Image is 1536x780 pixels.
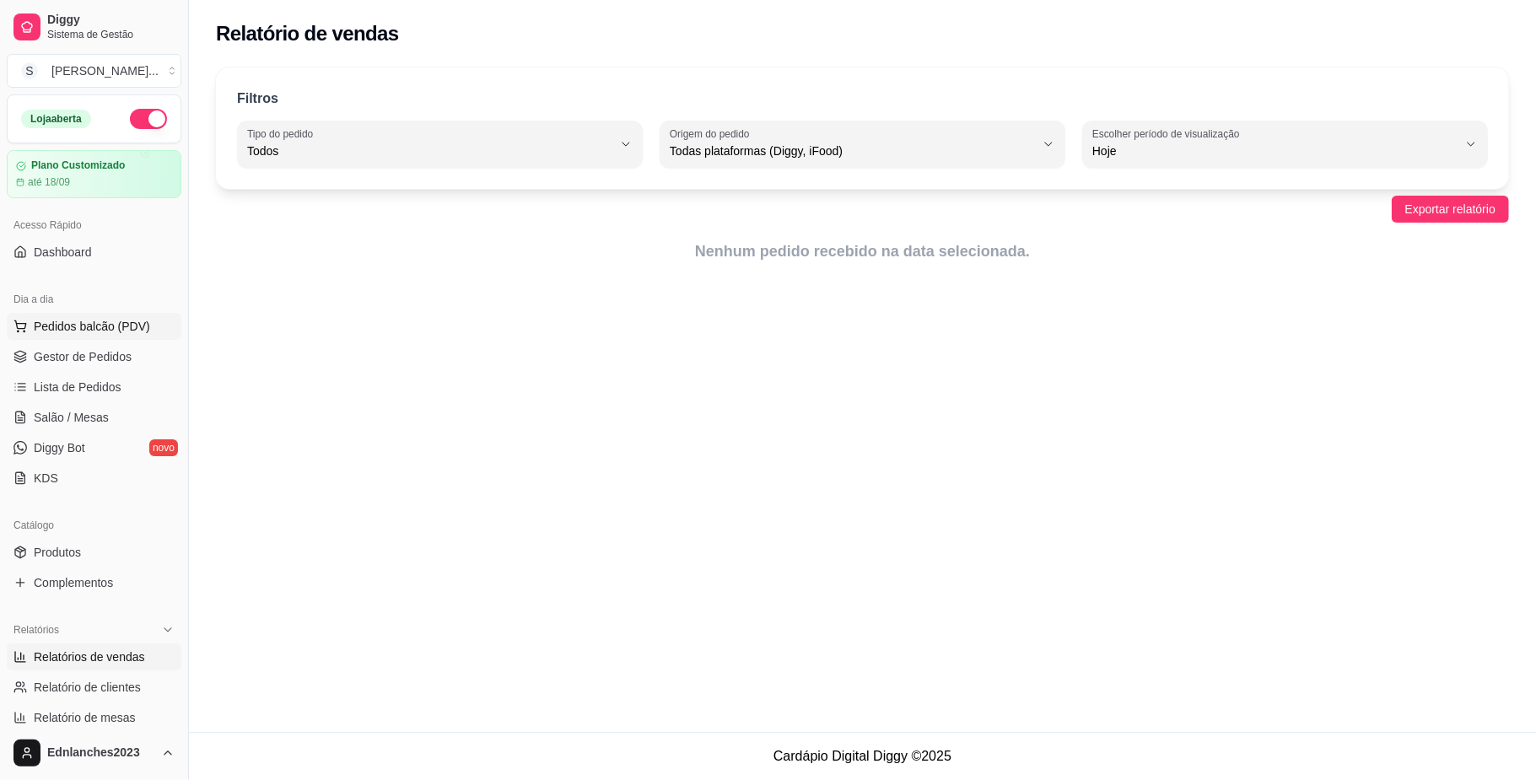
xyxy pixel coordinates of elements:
[216,239,1509,263] article: Nenhum pedido recebido na data selecionada.
[34,648,145,665] span: Relatórios de vendas
[7,404,181,431] a: Salão / Mesas
[7,313,181,340] button: Pedidos balcão (PDV)
[34,244,92,261] span: Dashboard
[47,28,175,41] span: Sistema de Gestão
[7,239,181,266] a: Dashboard
[7,286,181,313] div: Dia a dia
[7,674,181,701] a: Relatório de clientes
[21,110,91,128] div: Loja aberta
[31,159,125,172] article: Plano Customizado
[247,143,612,159] span: Todos
[34,379,121,395] span: Lista de Pedidos
[7,643,181,670] a: Relatórios de vendas
[130,109,167,129] button: Alterar Status
[34,470,58,487] span: KDS
[34,544,81,561] span: Produtos
[660,121,1065,168] button: Origem do pedidoTodas plataformas (Diggy, iFood)
[28,175,70,189] article: até 18/09
[47,745,154,761] span: Ednlanches2023
[7,569,181,596] a: Complementos
[237,121,643,168] button: Tipo do pedidoTodos
[47,13,175,28] span: Diggy
[34,574,113,591] span: Complementos
[34,679,141,696] span: Relatório de clientes
[13,623,59,637] span: Relatórios
[7,733,181,773] button: Ednlanches2023
[7,212,181,239] div: Acesso Rápido
[7,512,181,539] div: Catálogo
[21,62,38,79] span: S
[1092,143,1458,159] span: Hoje
[216,20,399,47] h2: Relatório de vendas
[7,343,181,370] a: Gestor de Pedidos
[7,704,181,731] a: Relatório de mesas
[670,126,755,141] label: Origem do pedido
[1082,121,1488,168] button: Escolher período de visualizaçãoHoje
[51,62,159,79] div: [PERSON_NAME] ...
[7,465,181,492] a: KDS
[34,318,150,335] span: Pedidos balcão (PDV)
[1405,200,1496,218] span: Exportar relatório
[247,126,319,141] label: Tipo do pedido
[7,374,181,401] a: Lista de Pedidos
[34,409,109,426] span: Salão / Mesas
[1092,126,1245,141] label: Escolher período de visualização
[670,143,1035,159] span: Todas plataformas (Diggy, iFood)
[34,348,132,365] span: Gestor de Pedidos
[7,7,181,47] a: DiggySistema de Gestão
[7,434,181,461] a: Diggy Botnovo
[7,539,181,566] a: Produtos
[189,732,1536,780] footer: Cardápio Digital Diggy © 2025
[7,150,181,198] a: Plano Customizadoaté 18/09
[7,54,181,88] button: Select a team
[34,709,136,726] span: Relatório de mesas
[34,439,85,456] span: Diggy Bot
[237,89,278,109] p: Filtros
[1392,196,1509,223] button: Exportar relatório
